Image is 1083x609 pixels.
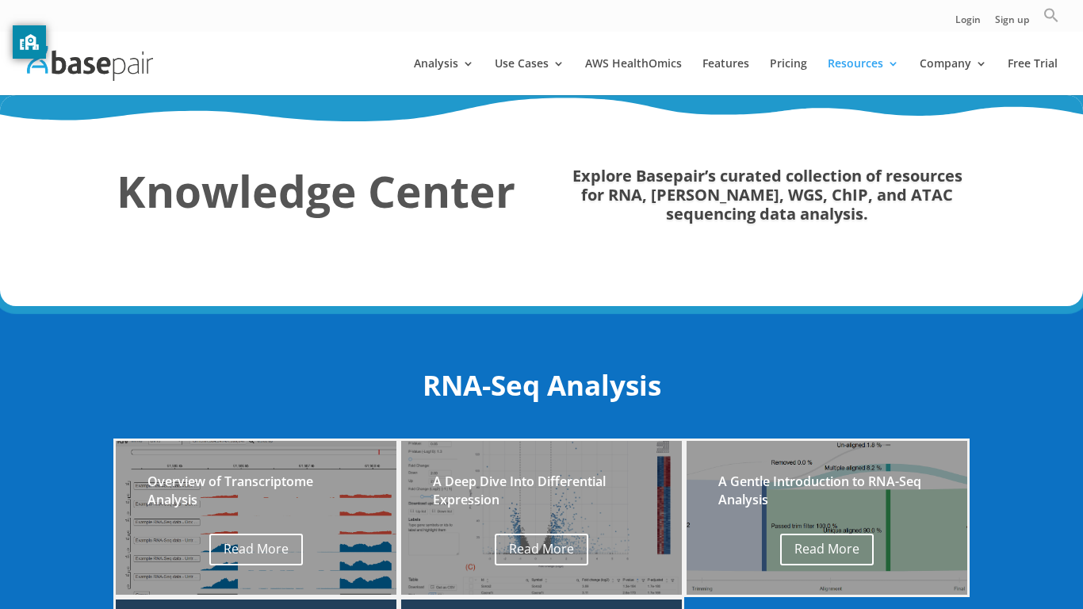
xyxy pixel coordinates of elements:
[920,58,987,95] a: Company
[495,534,588,566] a: Read More
[147,473,365,517] h2: Overview of Transcriptome Analysis
[780,534,874,566] a: Read More
[995,15,1029,32] a: Sign up
[1008,58,1058,95] a: Free Trial
[209,534,303,566] a: Read More
[828,58,899,95] a: Resources
[117,161,515,220] strong: Knowledge Center
[13,25,46,59] button: privacy banner
[702,58,749,95] a: Features
[572,165,962,224] strong: Explore Basepair’s curated collection of resources for RNA, [PERSON_NAME], WGS, ChIP, and ATAC se...
[433,473,650,517] h2: A Deep Dive Into Differential Expression
[423,366,661,404] strong: RNA-Seq Analysis
[585,58,682,95] a: AWS HealthOmics
[27,46,153,80] img: Basepair
[414,58,474,95] a: Analysis
[495,58,564,95] a: Use Cases
[955,15,981,32] a: Login
[770,58,807,95] a: Pricing
[718,473,936,517] h2: A Gentle Introduction to RNA-Seq Analysis
[1043,7,1059,23] svg: Search
[1043,7,1059,32] a: Search Icon Link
